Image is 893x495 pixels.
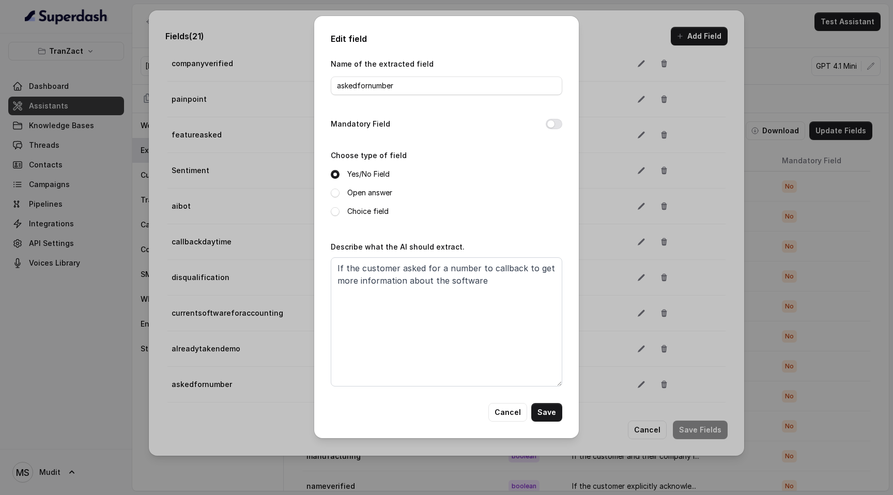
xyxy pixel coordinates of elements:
[331,59,434,68] label: Name of the extracted field
[331,33,562,45] h2: Edit field
[488,403,527,422] button: Cancel
[347,187,392,199] label: Open answer
[347,168,390,180] label: Yes/No Field
[531,403,562,422] button: Save
[347,205,389,218] label: Choice field
[331,242,465,251] label: Describe what the AI should extract.
[331,118,390,130] label: Mandatory Field
[331,151,407,160] label: Choose type of field
[331,257,562,386] textarea: If the customer asked for a number to callback to get more information about the software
